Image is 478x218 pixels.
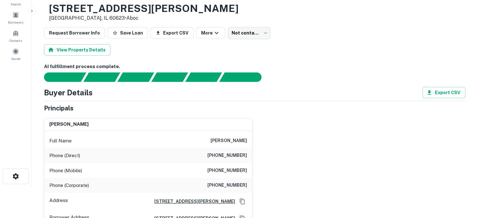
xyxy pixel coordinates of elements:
a: Contacts [2,27,30,44]
h6: AI fulfillment process complete. [44,63,465,70]
div: Principals found, AI now looking for contact information... [151,72,188,82]
a: Aboc [126,15,139,21]
a: Saved [2,45,30,62]
div: Principals found, still searching for contact information. This may take time... [185,72,222,82]
button: Save Loan [107,27,148,39]
div: Documents found, AI parsing details... [117,72,154,82]
a: Borrowers [2,9,30,26]
p: Full Name [49,137,72,145]
div: AI fulfillment process complete. [219,72,269,82]
p: [GEOGRAPHIC_DATA], IL 60623 • [49,14,239,22]
span: Saved [11,56,20,61]
iframe: Chat Widget [447,168,478,198]
h6: [PERSON_NAME] [211,137,247,145]
p: Phone (Corporate) [49,182,89,189]
p: Address [49,197,68,206]
div: Not contacted [228,27,270,39]
h5: Principals [44,104,74,113]
button: Copy Address [238,197,247,206]
button: View Property Details [44,44,111,56]
button: More [196,27,225,39]
h6: [PHONE_NUMBER] [207,182,247,189]
p: Phone (Direct) [49,152,80,159]
div: Sending borrower request to AI... [36,72,84,82]
h6: [PHONE_NUMBER] [207,152,247,159]
button: Request Borrower Info [44,27,105,39]
span: Borrowers [8,20,23,25]
h6: [PHONE_NUMBER] [207,167,247,174]
button: Export CSV [151,27,194,39]
span: Contacts [9,38,22,43]
button: Export CSV [422,87,465,98]
a: [STREET_ADDRESS][PERSON_NAME] [149,198,235,205]
span: Search [11,2,21,7]
h4: Buyer Details [44,87,93,98]
div: Your request is received and processing... [83,72,120,82]
h6: [PERSON_NAME] [49,121,89,128]
p: Phone (Mobile) [49,167,82,174]
h3: [STREET_ADDRESS][PERSON_NAME] [49,3,239,14]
